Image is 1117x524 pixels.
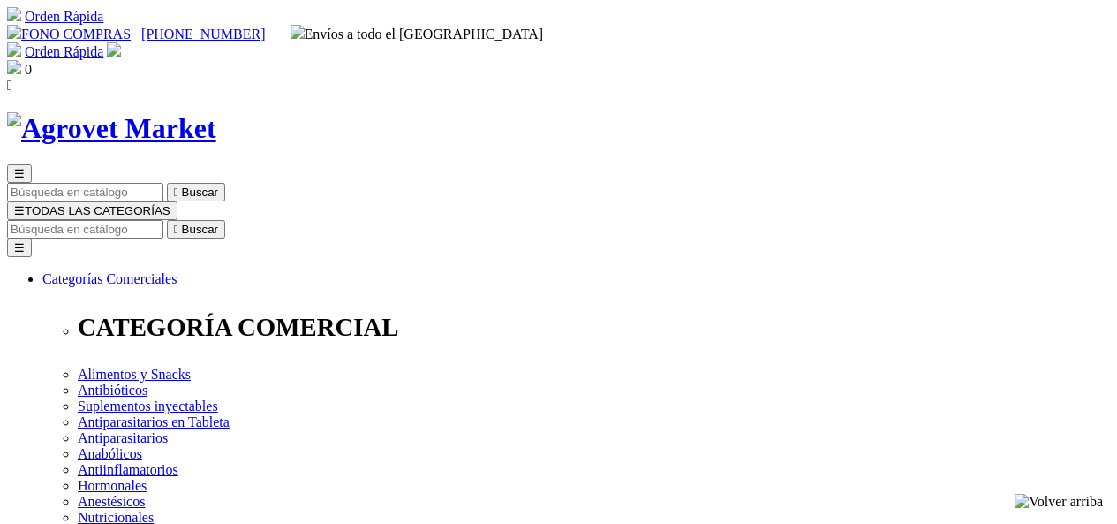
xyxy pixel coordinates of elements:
button:  Buscar [167,220,225,239]
a: [PHONE_NUMBER] [141,27,265,42]
a: Suplementos inyectables [78,399,218,414]
span: Envíos a todo el [GEOGRAPHIC_DATA] [291,27,544,42]
img: shopping-cart.svg [7,7,21,21]
img: user.svg [107,42,121,57]
button: ☰ [7,164,32,183]
i:  [7,78,12,93]
a: Orden Rápida [25,44,103,59]
a: Antiparasitarios [78,430,168,445]
a: FONO COMPRAS [7,27,131,42]
i:  [174,223,178,236]
span: 0 [25,62,32,77]
a: Orden Rápida [25,9,103,24]
a: Antibióticos [78,383,147,398]
img: phone.svg [7,25,21,39]
span: Buscar [182,223,218,236]
button: ☰TODAS LAS CATEGORÍAS [7,201,177,220]
img: delivery-truck.svg [291,25,305,39]
a: Acceda a su cuenta de cliente [107,44,121,59]
input: Buscar [7,220,163,239]
a: Anabólicos [78,446,142,461]
span: Buscar [182,186,218,199]
a: Antiinflamatorios [78,462,178,477]
img: shopping-cart.svg [7,42,21,57]
img: shopping-bag.svg [7,60,21,74]
a: Alimentos y Snacks [78,367,191,382]
p: CATEGORÍA COMERCIAL [78,313,1110,342]
input: Buscar [7,183,163,201]
i:  [174,186,178,199]
img: Agrovet Market [7,112,216,145]
button:  Buscar [167,183,225,201]
img: Volver arriba [1015,494,1103,510]
span: ☰ [14,167,25,180]
a: Categorías Comerciales [42,271,177,286]
a: Antiparasitarios en Tableta [78,414,230,429]
span: ☰ [14,204,25,217]
button: ☰ [7,239,32,257]
a: Anestésicos [78,494,145,509]
a: Hormonales [78,478,147,493]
